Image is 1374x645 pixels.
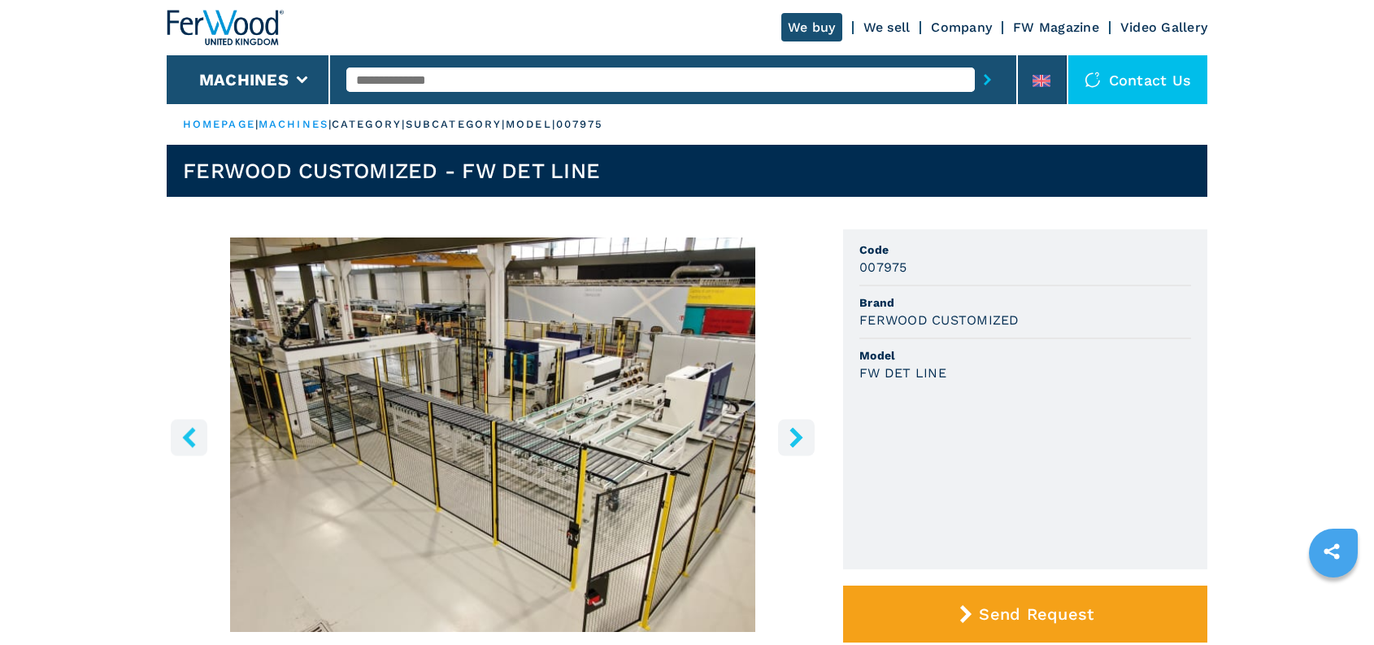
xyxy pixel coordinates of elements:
[843,586,1207,643] button: Send Request
[1305,572,1362,633] iframe: Chat
[183,158,600,184] h1: FERWOOD CUSTOMIZED - FW DET LINE
[328,118,332,130] span: |
[859,258,907,277] h3: 007975
[332,117,406,132] p: category |
[556,117,604,132] p: 007975
[931,20,992,35] a: Company
[506,117,556,132] p: model |
[167,10,284,46] img: Ferwood
[255,118,259,130] span: |
[199,70,289,89] button: Machines
[859,242,1191,258] span: Code
[975,61,1000,98] button: submit-button
[859,294,1191,311] span: Brand
[781,13,842,41] a: We buy
[1085,72,1101,88] img: Contact us
[171,419,207,455] button: left-button
[859,364,946,382] h3: FW DET LINE
[863,20,911,35] a: We sell
[859,347,1191,364] span: Model
[1013,20,1099,35] a: FW Magazine
[167,238,819,632] img: Double End Tenoning Lines FERWOOD CUSTOMIZED FW DET LINE
[167,238,819,632] div: Go to Slide 1
[1311,531,1352,572] a: sharethis
[859,311,1020,329] h3: FERWOOD CUSTOMIZED
[979,604,1094,624] span: Send Request
[1068,55,1208,104] div: Contact us
[778,419,815,455] button: right-button
[183,118,255,130] a: HOMEPAGE
[406,117,506,132] p: subcategory |
[259,118,328,130] a: machines
[1120,20,1207,35] a: Video Gallery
